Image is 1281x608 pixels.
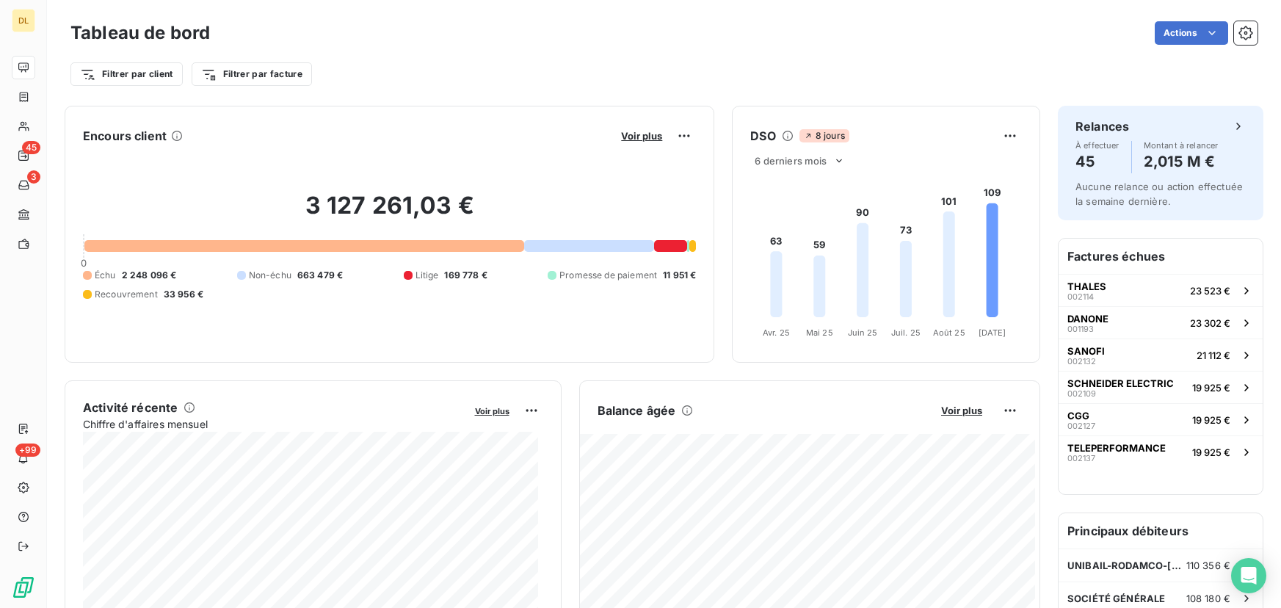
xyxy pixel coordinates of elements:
button: Actions [1155,21,1228,45]
span: Recouvrement [95,288,158,301]
span: Échu [95,269,116,282]
h6: Encours client [83,127,167,145]
button: CGG00212719 925 € [1059,403,1263,435]
span: UNIBAIL-RODAMCO-[GEOGRAPHIC_DATA] [1067,560,1186,571]
span: 11 951 € [663,269,696,282]
span: 2 248 096 € [122,269,177,282]
button: TELEPERFORMANCE00213719 925 € [1059,435,1263,468]
span: TELEPERFORMANCE [1067,442,1166,454]
span: 23 523 € [1190,285,1230,297]
span: SANOFI [1067,345,1105,357]
button: Filtrer par facture [192,62,312,86]
span: 001193 [1067,325,1094,333]
h3: Tableau de bord [70,20,210,46]
span: 002109 [1067,389,1096,398]
span: 002127 [1067,421,1095,430]
span: Promesse de paiement [559,269,657,282]
div: Open Intercom Messenger [1231,558,1266,593]
h2: 3 127 261,03 € [83,191,696,235]
span: 0 [81,257,87,269]
span: Voir plus [621,130,662,142]
span: Aucune relance ou action effectuée la semaine dernière. [1075,181,1243,207]
span: 663 479 € [297,269,343,282]
button: SANOFI00213221 112 € [1059,339,1263,371]
button: DANONE00119323 302 € [1059,306,1263,339]
span: 19 925 € [1192,446,1230,458]
span: 19 925 € [1192,382,1230,394]
span: Voir plus [941,405,982,416]
span: Voir plus [475,406,509,416]
span: 002137 [1067,454,1095,463]
h4: 2,015 M € [1144,150,1219,173]
button: Voir plus [471,404,514,417]
button: THALES00211423 523 € [1059,274,1263,306]
tspan: Mai 25 [806,327,833,338]
span: 6 derniers mois [755,155,827,167]
h6: DSO [750,127,775,145]
button: SCHNEIDER ELECTRIC00210919 925 € [1059,371,1263,403]
h6: Balance âgée [598,402,676,419]
span: SOCIÉTÉ GÉNÉRALE [1067,593,1165,604]
h4: 45 [1075,150,1119,173]
span: 002132 [1067,357,1096,366]
span: Montant à relancer [1144,141,1219,150]
span: CGG [1067,410,1089,421]
span: Chiffre d'affaires mensuel [83,416,465,432]
tspan: Août 25 [933,327,965,338]
h6: Factures échues [1059,239,1263,274]
div: DL [12,9,35,32]
span: Non-échu [249,269,291,282]
span: Litige [415,269,439,282]
span: +99 [15,444,40,457]
span: DANONE [1067,313,1108,325]
h6: Activité récente [83,399,178,416]
span: 33 956 € [164,288,203,301]
span: 169 778 € [444,269,487,282]
button: Voir plus [937,404,987,417]
span: 110 356 € [1186,560,1230,571]
span: 23 302 € [1190,317,1230,329]
h6: Principaux débiteurs [1059,513,1263,549]
span: 108 180 € [1186,593,1230,604]
span: 19 925 € [1192,414,1230,426]
h6: Relances [1075,117,1129,135]
tspan: Juin 25 [848,327,878,338]
button: Filtrer par client [70,62,183,86]
img: Logo LeanPay [12,576,35,599]
tspan: Juil. 25 [891,327,921,338]
tspan: Avr. 25 [763,327,790,338]
tspan: [DATE] [979,327,1006,338]
span: 45 [22,141,40,154]
span: 21 112 € [1197,350,1230,361]
span: À effectuer [1075,141,1119,150]
button: Voir plus [617,129,667,142]
span: 8 jours [799,129,849,142]
span: SCHNEIDER ELECTRIC [1067,377,1174,389]
span: THALES [1067,281,1106,292]
span: 002114 [1067,292,1094,301]
span: 3 [27,170,40,184]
